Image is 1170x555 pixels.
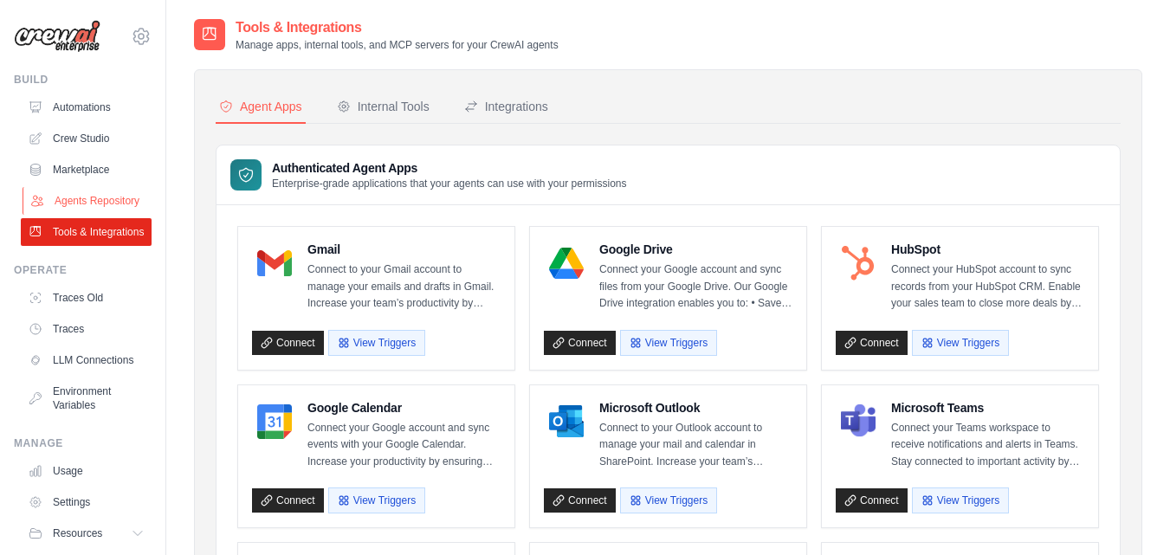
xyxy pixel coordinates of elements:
[461,91,552,124] button: Integrations
[544,331,616,355] a: Connect
[912,487,1009,513] button: View Triggers
[464,98,548,115] div: Integrations
[53,526,102,540] span: Resources
[599,420,792,471] p: Connect to your Outlook account to manage your mail and calendar in SharePoint. Increase your tea...
[599,261,792,313] p: Connect your Google account and sync files from your Google Drive. Our Google Drive integration e...
[21,488,152,516] a: Settings
[836,331,908,355] a: Connect
[23,187,153,215] a: Agents Repository
[21,125,152,152] a: Crew Studio
[337,98,430,115] div: Internal Tools
[912,330,1009,356] button: View Triggers
[252,488,324,513] a: Connect
[620,330,717,356] button: View Triggers
[599,241,792,258] h4: Google Drive
[21,315,152,343] a: Traces
[219,98,302,115] div: Agent Apps
[21,284,152,312] a: Traces Old
[307,261,501,313] p: Connect to your Gmail account to manage your emails and drafts in Gmail. Increase your team’s pro...
[620,487,717,513] button: View Triggers
[544,488,616,513] a: Connect
[236,38,559,52] p: Manage apps, internal tools, and MCP servers for your CrewAI agents
[549,246,584,281] img: Google Drive Logo
[216,91,306,124] button: Agent Apps
[841,404,876,439] img: Microsoft Teams Logo
[257,404,292,439] img: Google Calendar Logo
[891,420,1084,471] p: Connect your Teams workspace to receive notifications and alerts in Teams. Stay connected to impo...
[272,159,627,177] h3: Authenticated Agent Apps
[14,436,152,450] div: Manage
[21,218,152,246] a: Tools & Integrations
[21,94,152,121] a: Automations
[328,487,425,513] button: View Triggers
[272,177,627,190] p: Enterprise-grade applications that your agents can use with your permissions
[14,20,100,53] img: Logo
[236,17,559,38] h2: Tools & Integrations
[252,331,324,355] a: Connect
[891,261,1084,313] p: Connect your HubSpot account to sync records from your HubSpot CRM. Enable your sales team to clo...
[21,156,152,184] a: Marketplace
[836,488,908,513] a: Connect
[333,91,433,124] button: Internal Tools
[307,241,501,258] h4: Gmail
[21,457,152,485] a: Usage
[307,399,501,416] h4: Google Calendar
[14,263,152,277] div: Operate
[549,404,584,439] img: Microsoft Outlook Logo
[21,378,152,419] a: Environment Variables
[21,520,152,547] button: Resources
[307,420,501,471] p: Connect your Google account and sync events with your Google Calendar. Increase your productivity...
[14,73,152,87] div: Build
[257,246,292,281] img: Gmail Logo
[599,399,792,416] h4: Microsoft Outlook
[328,330,425,356] button: View Triggers
[891,241,1084,258] h4: HubSpot
[841,246,876,281] img: HubSpot Logo
[891,399,1084,416] h4: Microsoft Teams
[21,346,152,374] a: LLM Connections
